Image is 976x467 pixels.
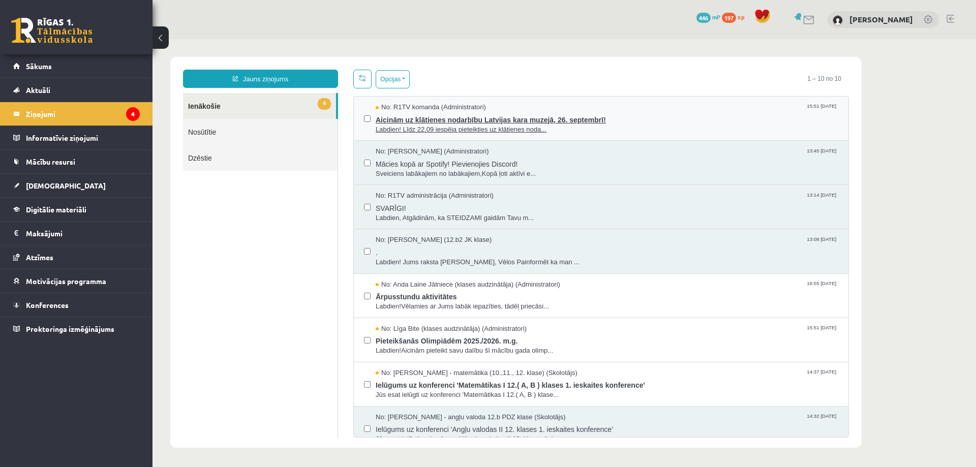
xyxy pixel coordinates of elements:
i: 4 [126,107,140,121]
span: 16:55 [DATE] [652,241,686,248]
span: Labdien! Līdz 22.09 iespēja pieteikties uz klātienes noda... [223,86,686,96]
a: Ziņojumi4 [13,102,140,126]
a: Proktoringa izmēģinājums [13,317,140,340]
a: Maksājumi [13,222,140,245]
span: No: [PERSON_NAME] (12.b2 JK klase) [223,196,339,206]
a: Mācību resursi [13,150,140,173]
a: No: [PERSON_NAME] - angļu valoda 12.b PDZ klase (Skolotājs) 14:32 [DATE] Ielūgums uz konferenci '... [223,373,686,405]
span: 197 [722,13,736,23]
span: 15:51 [DATE] [652,64,686,71]
a: Motivācijas programma [13,269,140,293]
span: No: [PERSON_NAME] - angļu valoda 12.b PDZ klase (Skolotājs) [223,373,413,383]
span: Digitālie materiāli [26,205,86,214]
span: Konferences [26,300,69,309]
a: 4Ienākošie [30,54,184,80]
a: No: [PERSON_NAME] (Administratori) 13:45 [DATE] Mācies kopā ar Spotify! Pievienojies Discord! Sve... [223,108,686,139]
span: 1 – 10 no 10 [647,30,696,49]
span: Ielūgums uz konferenci 'Matemātikas I 12.( A, B ) klases 1. ieskaites konference' [223,338,686,351]
span: Ārpusstundu aktivitātes [223,250,686,263]
span: 14:37 [DATE] [652,329,686,337]
span: Aktuāli [26,85,50,95]
a: Sākums [13,54,140,78]
a: No: Līga Bite (klases audzinātāja) (Administratori) 15:51 [DATE] Pieteikšanās Olimpiādēm 2025./20... [223,285,686,317]
span: 13:14 [DATE] [652,152,686,160]
span: xp [738,13,744,21]
a: No: R1TV komanda (Administratori) 15:51 [DATE] Aicinām uz klātienes nodarbību Latvijas kara muzej... [223,64,686,95]
span: Sveiciens labākajiem no labākajiem,Kopā ļoti aktīvi e... [223,130,686,140]
span: Jūs esat ielūgti uz konferenci 'Matemātikas I 12.( A, B ) klase... [223,351,686,361]
a: Konferences [13,293,140,317]
span: 13:08 [DATE] [652,196,686,204]
a: No: Anda Laine Jātniece (klases audzinātāja) (Administratori) 16:55 [DATE] Ārpusstundu aktivitāte... [223,241,686,272]
span: . [223,206,686,219]
span: No: R1TV komanda (Administratori) [223,64,333,73]
a: Digitālie materiāli [13,198,140,221]
a: Dzēstie [30,106,185,132]
span: Mācību resursi [26,157,75,166]
span: Sākums [26,61,52,71]
legend: Maksājumi [26,222,140,245]
span: Labdien, Atgādinām, ka STEIDZAMI gaidām Tavu m... [223,174,686,184]
span: SVARĪGI! [223,162,686,174]
a: No: [PERSON_NAME] - matemātika (10.,11., 12. klase) (Skolotājs) 14:37 [DATE] Ielūgums uz konferen... [223,329,686,361]
span: Aicinām uz klātienes nodarbību Latvijas kara muzejā, 26. septembrī! [223,73,686,86]
span: No: [PERSON_NAME] (Administratori) [223,108,337,117]
button: Opcijas [223,31,257,49]
span: Mācies kopā ar Spotify! Pievienojies Discord! [223,117,686,130]
span: [DEMOGRAPHIC_DATA] [26,181,106,190]
a: Nosūtītie [30,80,185,106]
a: [DEMOGRAPHIC_DATA] [13,174,140,197]
span: No: Anda Laine Jātniece (klases audzinātāja) (Administratori) [223,241,408,251]
a: 446 mP [696,13,720,21]
a: Informatīvie ziņojumi [13,126,140,149]
legend: Informatīvie ziņojumi [26,126,140,149]
a: No: [PERSON_NAME] (12.b2 JK klase) 13:08 [DATE] . Labdien! Jums raksta [PERSON_NAME], Vēlos Painf... [223,196,686,228]
span: Labdien!Aicinām pieteikt savu dalību šī mācību gada olimp... [223,307,686,317]
span: Motivācijas programma [26,276,106,286]
span: 15:51 [DATE] [652,285,686,293]
a: Rīgas 1. Tālmācības vidusskola [11,18,93,43]
span: Jūs esat ielūgti uz konferenci 'Angļu valodas II 12. klases 1. i... [223,395,686,405]
a: Jauns ziņojums [30,30,186,49]
span: Atzīmes [26,253,53,262]
span: Labdien! Jums raksta [PERSON_NAME], Vēlos Painformēt ka man ... [223,219,686,228]
span: mP [712,13,720,21]
span: 14:32 [DATE] [652,373,686,381]
span: Labdien!Vēlamies ar Jums labāk iepazīties, tādēļ priecāsi... [223,263,686,272]
span: Pieteikšanās Olimpiādēm 2025./2026. m.g. [223,294,686,307]
a: Aktuāli [13,78,140,102]
a: [PERSON_NAME] [849,14,913,24]
legend: Ziņojumi [26,102,140,126]
span: No: Līga Bite (klases audzinātāja) (Administratori) [223,285,374,295]
a: Atzīmes [13,245,140,269]
span: 4 [165,59,178,71]
span: Ielūgums uz konferenci 'Angļu valodas II 12. klases 1. ieskaites konference' [223,383,686,395]
span: Proktoringa izmēģinājums [26,324,114,333]
span: No: R1TV administrācija (Administratori) [223,152,341,162]
span: 446 [696,13,711,23]
span: No: [PERSON_NAME] - matemātika (10.,11., 12. klase) (Skolotājs) [223,329,425,339]
span: 13:45 [DATE] [652,108,686,115]
a: No: R1TV administrācija (Administratori) 13:14 [DATE] SVARĪGI! Labdien, Atgādinām, ka STEIDZAMI g... [223,152,686,183]
img: Aleksejs Kablukovs [833,15,843,25]
a: 197 xp [722,13,749,21]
